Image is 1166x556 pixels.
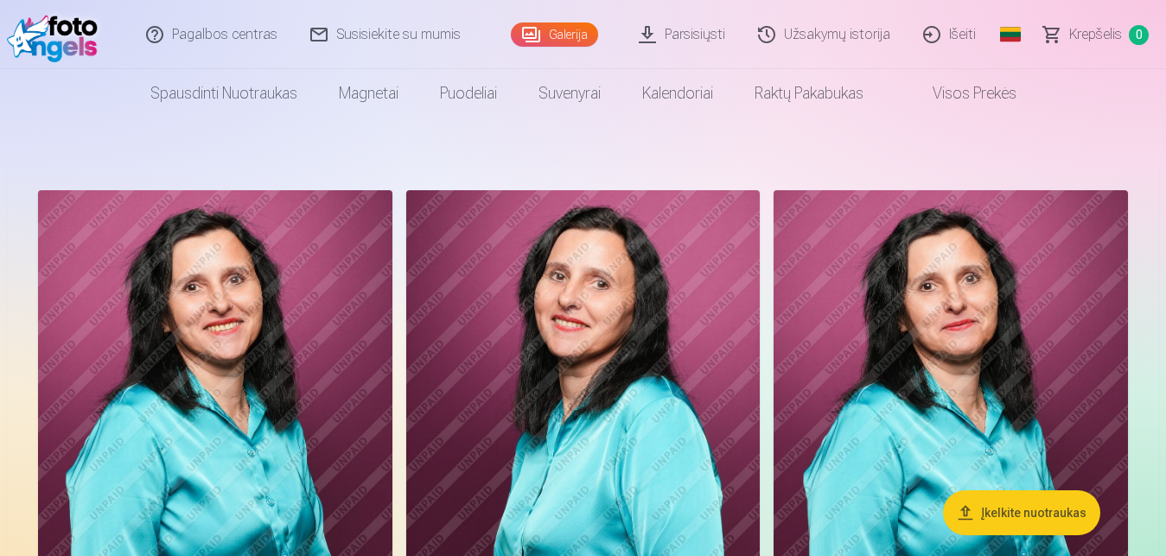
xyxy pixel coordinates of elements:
[130,69,318,118] a: Spausdinti nuotraukas
[621,69,734,118] a: Kalendoriai
[1129,25,1149,45] span: 0
[7,7,106,62] img: /fa2
[734,69,884,118] a: Raktų pakabukas
[884,69,1037,118] a: Visos prekės
[943,490,1100,535] button: Įkelkite nuotraukas
[318,69,419,118] a: Magnetai
[518,69,621,118] a: Suvenyrai
[511,22,598,47] a: Galerija
[1069,24,1122,45] span: Krepšelis
[419,69,518,118] a: Puodeliai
